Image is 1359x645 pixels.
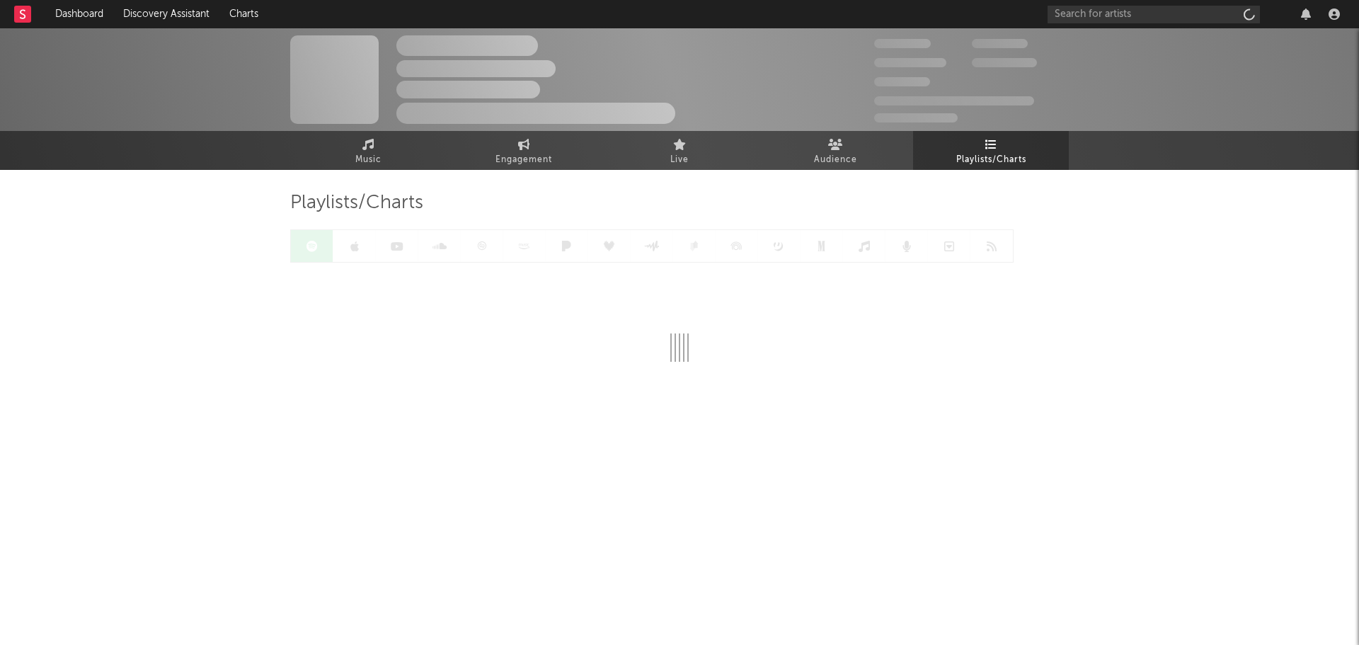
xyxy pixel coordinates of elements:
input: Search for artists [1048,6,1260,23]
a: Engagement [446,131,602,170]
span: Music [355,152,382,169]
span: 50 000 000 Monthly Listeners [874,96,1034,105]
span: 100 000 [874,77,930,86]
span: 1 000 000 [972,58,1037,67]
a: Live [602,131,757,170]
a: Audience [757,131,913,170]
span: Audience [814,152,857,169]
a: Playlists/Charts [913,131,1069,170]
span: 300 000 [874,39,931,48]
span: Playlists/Charts [956,152,1026,169]
span: Jump Score: 85.0 [874,113,958,122]
span: Playlists/Charts [290,195,423,212]
span: 100 000 [972,39,1028,48]
span: Live [670,152,689,169]
span: Engagement [495,152,552,169]
a: Music [290,131,446,170]
span: 50 000 000 [874,58,946,67]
